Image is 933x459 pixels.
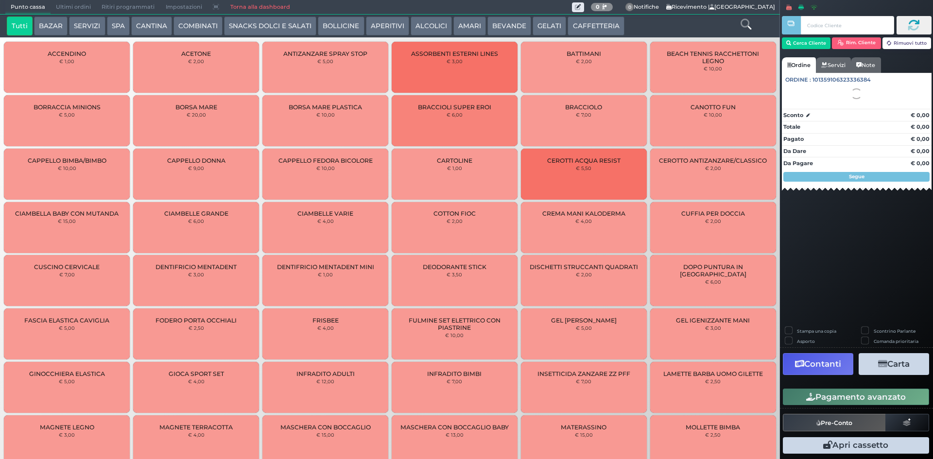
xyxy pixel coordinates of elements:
[175,103,217,111] span: BORSA MARE
[533,17,566,36] button: GELATI
[167,157,225,164] span: CAPPELLO DONNA
[576,272,592,277] small: € 2,00
[59,325,75,331] small: € 5,00
[316,112,335,118] small: € 10,00
[568,17,624,36] button: CAFFETTERIA
[783,414,886,431] button: Pre-Conto
[705,165,721,171] small: € 2,00
[59,58,74,64] small: € 1,00
[318,17,364,36] button: BOLLICINE
[366,17,409,36] button: APERITIVI
[785,76,811,84] span: Ordine :
[576,112,591,118] small: € 7,00
[851,57,881,73] a: Note
[48,50,86,57] span: ACCENDINO
[15,210,119,217] span: CIAMBELLA BABY CON MUTANDA
[783,160,813,167] strong: Da Pagare
[576,378,591,384] small: € 7,00
[188,432,205,438] small: € 4,00
[575,218,592,224] small: € 4,00
[783,148,806,154] strong: Da Dare
[565,103,602,111] span: BRACCIOLO
[783,111,803,119] strong: Sconto
[487,17,531,36] button: BEVANDE
[561,424,606,431] span: MATERASSINO
[663,370,763,377] span: LAMETTE BARBA UOMO GILETTE
[783,136,804,142] strong: Pagato
[317,325,334,331] small: € 4,00
[447,378,462,384] small: € 7,00
[783,389,929,405] button: Pagamento avanzato
[551,317,617,324] span: GEL [PERSON_NAME]
[188,218,204,224] small: € 6,00
[911,112,930,119] strong: € 0,00
[816,57,851,73] a: Servizi
[296,370,355,377] span: INFRADITO ADULTI
[437,157,472,164] span: CARTOLINE
[705,218,721,224] small: € 2,00
[705,325,721,331] small: € 3,00
[576,58,592,64] small: € 2,00
[289,103,362,111] span: BORSA MARE PLASTICA
[316,165,335,171] small: € 10,00
[188,272,204,277] small: € 3,00
[704,66,722,71] small: € 10,00
[411,50,498,57] span: ASSORBENTI ESTERNI LINES
[705,279,721,285] small: € 6,00
[7,17,33,36] button: Tutti
[446,432,464,438] small: € 13,00
[155,263,237,271] span: DENTIFRICIO MENTADENT
[164,210,228,217] span: CIAMBELLE GRANDE
[658,263,767,278] span: DOPO PUNTURA IN [GEOGRAPHIC_DATA]
[659,157,767,164] span: CEROTTO ANTIZANZARE/CLASSICO
[691,103,736,111] span: CANOTTO FUN
[704,112,722,118] small: € 10,00
[542,210,625,217] span: CREMA MANI KALODERMA
[29,370,105,377] span: GINOCCHIERA ELASTICA
[297,210,353,217] span: CIAMBELLE VARIE
[418,103,491,111] span: BRACCIOLI SUPER EROI
[173,17,223,36] button: COMBINATI
[283,50,367,57] span: ANTIZANZARE SPRAY STOP
[189,325,204,331] small: € 2,50
[160,0,207,14] span: Impostazioni
[797,338,815,344] label: Asporto
[882,37,932,49] button: Rimuovi tutto
[911,160,930,167] strong: € 0,00
[159,424,233,431] span: MAGNETE TERRACOTTA
[188,58,204,64] small: € 2,00
[658,50,767,65] span: BEACH TENNIS RACCHETTONI LEGNO
[59,272,75,277] small: € 7,00
[575,432,593,438] small: € 15,00
[576,165,591,171] small: € 5,50
[445,332,464,338] small: € 10,00
[427,370,482,377] span: INFRADITO BIMBI
[58,165,76,171] small: € 10,00
[859,353,929,375] button: Carta
[169,370,224,377] span: GIOCA SPORT SET
[225,0,295,14] a: Torna alla dashboard
[911,136,930,142] strong: € 0,00
[34,103,101,111] span: BORRACCIA MINIONS
[911,123,930,130] strong: € 0,00
[453,17,486,36] button: AMARI
[705,378,721,384] small: € 2,50
[131,17,172,36] button: CANTINA
[797,328,836,334] label: Stampa una copia
[411,17,452,36] button: ALCOLICI
[447,112,463,118] small: € 6,00
[832,37,881,49] button: Rim. Cliente
[705,432,721,438] small: € 2,50
[224,17,316,36] button: SNACKS DOLCI E SALATI
[547,157,621,164] span: CEROTTI ACQUA RESIST
[317,218,334,224] small: € 4,00
[783,437,929,454] button: Apri cassetto
[782,37,831,49] button: Cerca Cliente
[24,317,109,324] span: FASCIA ELASTICA CAVIGLIA
[567,50,601,57] span: BATTIMANI
[423,263,486,271] span: DEODORANTE STICK
[187,112,206,118] small: € 20,00
[317,58,333,64] small: € 5,00
[447,218,463,224] small: € 2,00
[596,3,600,10] b: 0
